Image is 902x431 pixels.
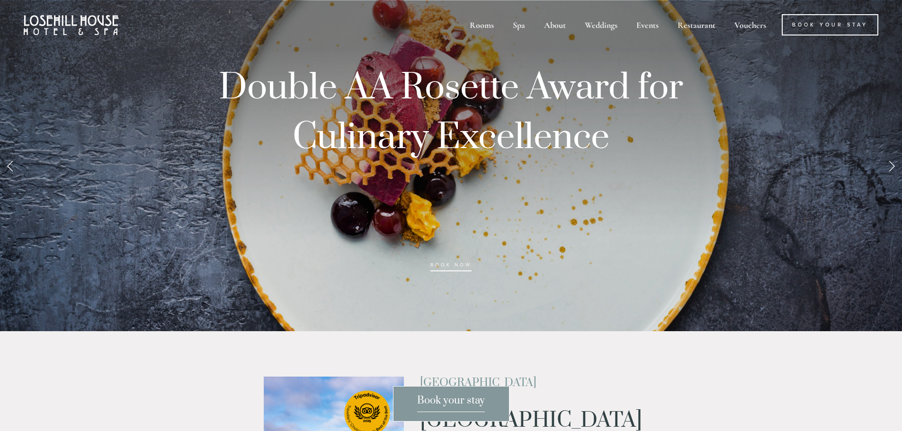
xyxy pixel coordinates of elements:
div: Rooms [461,14,502,35]
div: Weddings [576,14,626,35]
p: Double AA Rosette Award for Culinary Excellence [210,63,693,162]
h2: [GEOGRAPHIC_DATA] [420,377,638,389]
a: book now [430,262,471,272]
a: Book your stay [393,386,509,422]
div: Restaurant [669,14,724,35]
div: About [536,14,574,35]
a: Next Slide [881,151,902,180]
div: Events [628,14,667,35]
img: Losehill House [24,15,118,35]
a: Book Your Stay [782,14,878,35]
div: Spa [504,14,534,35]
span: Book your stay [417,394,485,412]
a: Vouchers [726,14,775,35]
